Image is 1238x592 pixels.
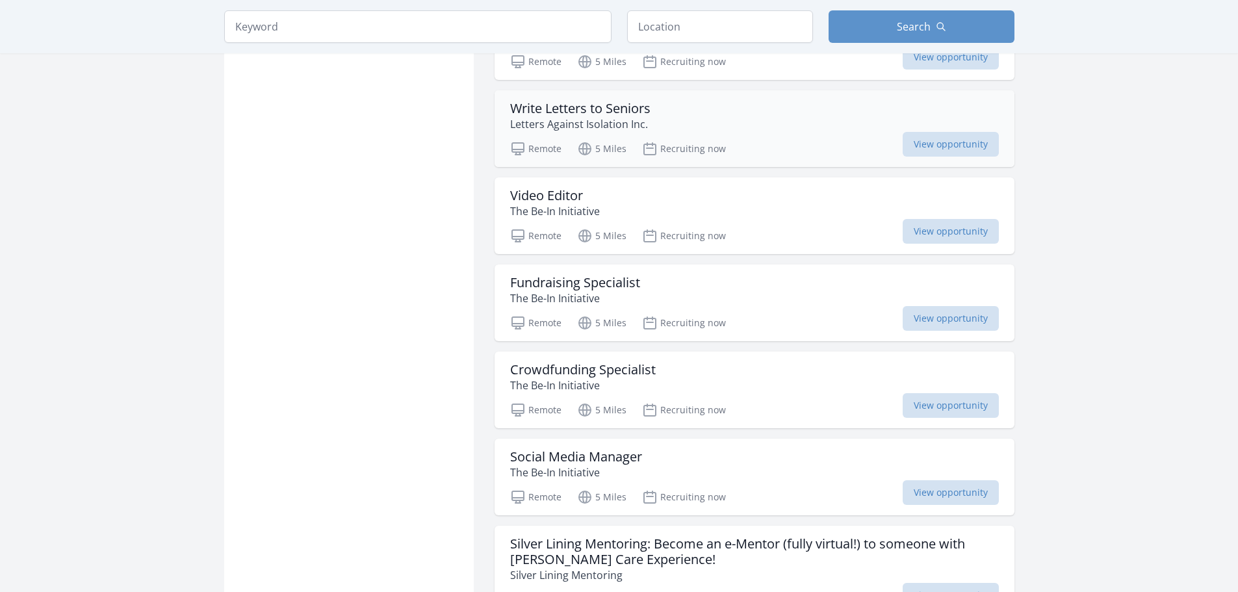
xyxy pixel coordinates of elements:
button: Search [829,10,1014,43]
span: Search [897,19,931,34]
input: Keyword [224,10,612,43]
p: Remote [510,54,561,70]
p: Recruiting now [642,54,726,70]
p: Letters Against Isolation Inc. [510,116,651,132]
p: Recruiting now [642,228,726,244]
span: View opportunity [903,480,999,505]
h3: Write Letters to Seniors [510,101,651,116]
p: 5 Miles [577,141,626,157]
a: Write Letters to Seniors Letters Against Isolation Inc. Remote 5 Miles Recruiting now View opport... [495,90,1014,167]
h3: Video Editor [510,188,600,203]
p: The Be-In Initiative [510,290,640,306]
p: 5 Miles [577,402,626,418]
p: The Be-In Initiative [510,203,600,219]
p: Remote [510,402,561,418]
a: Fundraising Specialist The Be-In Initiative Remote 5 Miles Recruiting now View opportunity [495,264,1014,341]
p: 5 Miles [577,228,626,244]
a: Crowdfunding Specialist The Be-In Initiative Remote 5 Miles Recruiting now View opportunity [495,352,1014,428]
p: 5 Miles [577,54,626,70]
p: 5 Miles [577,489,626,505]
h3: Crowdfunding Specialist [510,362,656,378]
p: The Be-In Initiative [510,378,656,393]
input: Location [627,10,813,43]
p: Remote [510,141,561,157]
h3: Silver Lining Mentoring: Become an e-Mentor (fully virtual!) to someone with [PERSON_NAME] Care E... [510,536,999,567]
p: Recruiting now [642,489,726,505]
span: View opportunity [903,132,999,157]
p: Recruiting now [642,141,726,157]
p: 5 Miles [577,315,626,331]
span: View opportunity [903,45,999,70]
h3: Social Media Manager [510,449,642,465]
p: Remote [510,228,561,244]
p: Remote [510,489,561,505]
span: View opportunity [903,306,999,331]
p: Recruiting now [642,402,726,418]
h3: Fundraising Specialist [510,275,640,290]
p: The Be-In Initiative [510,465,642,480]
a: Video Editor The Be-In Initiative Remote 5 Miles Recruiting now View opportunity [495,177,1014,254]
a: Social Media Manager The Be-In Initiative Remote 5 Miles Recruiting now View opportunity [495,439,1014,515]
span: View opportunity [903,393,999,418]
p: Remote [510,315,561,331]
p: Recruiting now [642,315,726,331]
p: Silver Lining Mentoring [510,567,999,583]
span: View opportunity [903,219,999,244]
